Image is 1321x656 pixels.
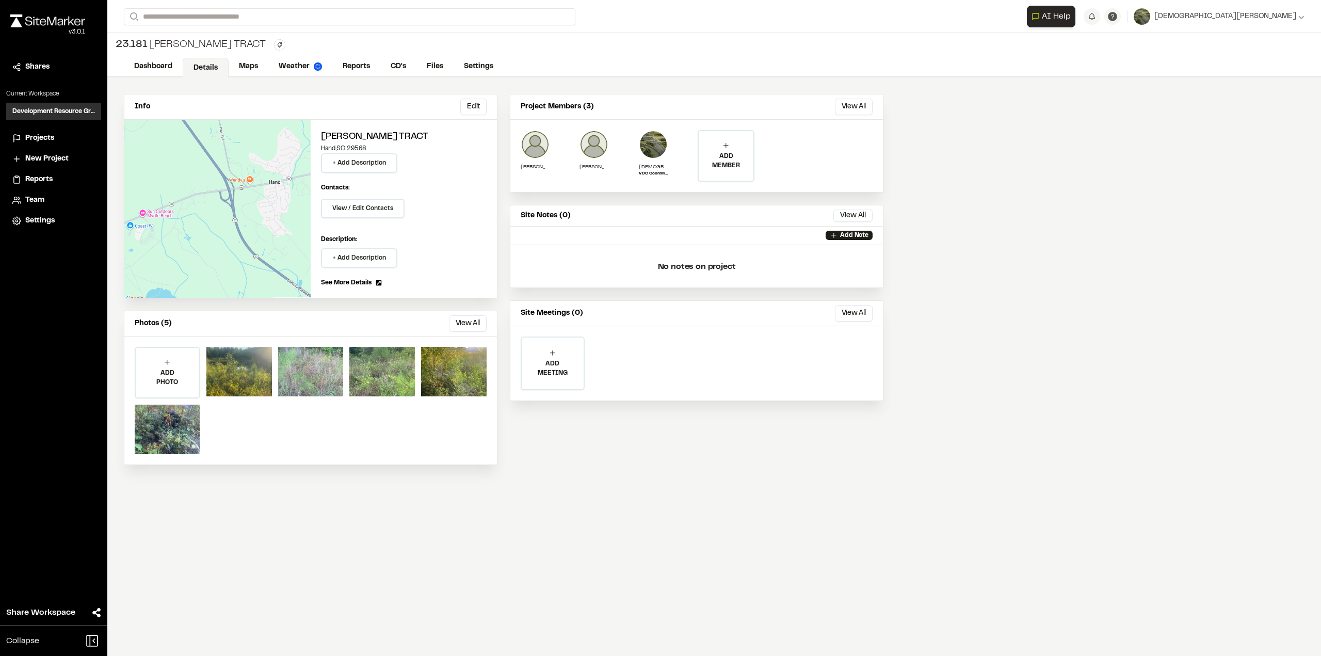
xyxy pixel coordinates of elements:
div: [PERSON_NAME] Tract [116,37,266,53]
span: 23.181 [116,37,148,53]
button: View / Edit Contacts [321,199,405,218]
div: Oh geez...please don't... [10,27,85,37]
p: ADD MEETING [522,359,584,378]
h2: [PERSON_NAME] Tract [321,130,487,144]
button: Open AI Assistant [1027,6,1075,27]
div: Open AI Assistant [1027,6,1080,27]
p: Photos (5) [135,318,172,329]
a: Maps [229,57,268,76]
button: Edit Tags [274,39,285,51]
button: Search [124,8,142,25]
a: Shares [12,61,95,73]
p: Current Workspace [6,89,101,99]
span: Collapse [6,635,39,647]
p: ADD MEMBER [699,152,753,170]
button: + Add Description [321,153,397,173]
a: CD's [380,57,416,76]
span: See More Details [321,278,372,287]
p: Site Notes (0) [521,210,571,221]
p: [PERSON_NAME] [579,163,608,171]
p: [PERSON_NAME] [521,163,550,171]
span: Settings [25,215,55,227]
h3: Development Resource Group [12,107,95,116]
p: Site Meetings (0) [521,308,583,319]
a: Settings [454,57,504,76]
img: James Parker [521,130,550,159]
button: [DEMOGRAPHIC_DATA][PERSON_NAME] [1134,8,1304,25]
p: Project Members (3) [521,101,594,113]
span: Shares [25,61,50,73]
a: Team [12,195,95,206]
span: New Project [25,153,69,165]
button: View All [835,305,873,322]
a: Reports [12,174,95,185]
span: Reports [25,174,53,185]
a: Projects [12,133,95,144]
p: Contacts: [321,183,350,193]
a: Settings [12,215,95,227]
button: Edit [460,99,487,115]
button: View All [449,315,487,332]
a: Details [183,58,229,77]
a: Weather [268,57,332,76]
img: reece bonnett [579,130,608,159]
p: VDC Coordinator/Civil Designer III [639,171,668,177]
button: View All [835,99,873,115]
span: [DEMOGRAPHIC_DATA][PERSON_NAME] [1154,11,1296,22]
img: precipai.png [314,62,322,71]
button: + Add Description [321,248,397,268]
button: View All [833,210,873,222]
img: User [1134,8,1150,25]
p: Add Note [840,231,868,240]
img: rebrand.png [10,14,85,27]
p: Description: [321,235,487,244]
a: New Project [12,153,95,165]
span: Team [25,195,44,206]
img: Christian Barrett [639,130,668,159]
p: ADD PHOTO [136,369,199,387]
p: Info [135,101,150,113]
a: Reports [332,57,380,76]
span: AI Help [1042,10,1071,23]
p: [DEMOGRAPHIC_DATA][PERSON_NAME] [639,163,668,171]
p: No notes on project [519,250,875,283]
span: Share Workspace [6,606,75,619]
a: Dashboard [124,57,183,76]
p: Hand , SC 29568 [321,144,487,153]
span: Projects [25,133,54,144]
a: Files [416,57,454,76]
